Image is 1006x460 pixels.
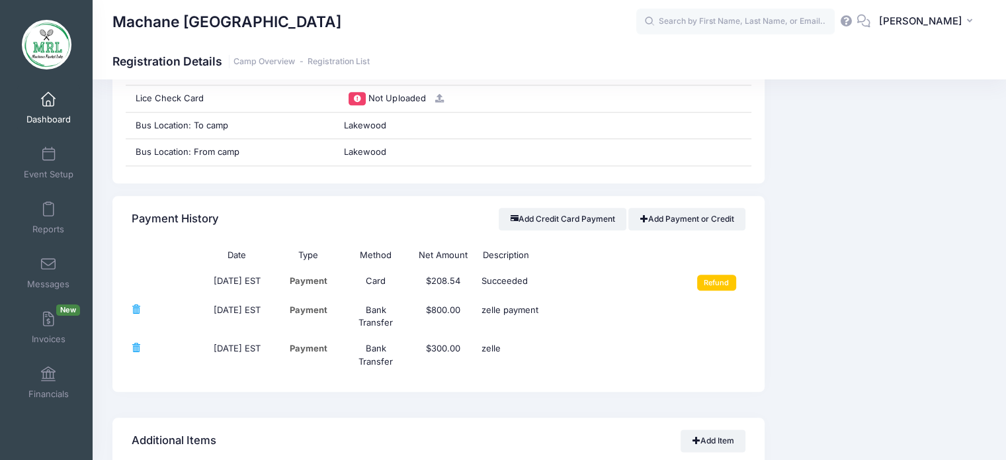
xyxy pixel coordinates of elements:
[409,297,477,336] td: $800.00
[409,268,477,297] td: $208.54
[342,242,409,268] th: Method
[681,430,745,452] a: Add Item
[275,336,343,375] td: Payment
[308,57,370,67] a: Registration List
[22,20,71,69] img: Machane Racket Lake
[17,195,80,241] a: Reports
[199,297,275,336] td: [DATE] EST
[17,250,80,296] a: Messages
[342,297,409,336] td: Bank Transfer
[199,336,275,375] td: [DATE] EST
[26,114,71,125] span: Dashboard
[344,146,386,157] span: Lakewood
[275,297,343,336] td: Payment
[199,268,275,297] td: [DATE] EST
[499,208,626,230] button: Add Credit Card Payment
[32,334,65,345] span: Invoices
[132,422,216,459] h4: Additional Items
[126,113,335,139] div: Bus Location: To camp
[476,242,678,268] th: Description
[342,268,409,297] td: Card
[476,297,678,336] td: zelle payment
[28,389,69,400] span: Financials
[879,14,962,28] span: [PERSON_NAME]
[409,336,477,375] td: $300.00
[636,9,835,35] input: Search by First Name, Last Name, or Email...
[476,268,678,297] td: Succeeded
[697,275,736,291] input: Refund
[368,93,425,103] span: Not Uploaded
[126,85,335,112] div: Lice Check Card
[476,336,678,375] td: zelle
[409,242,477,268] th: Net Amount
[344,120,386,130] span: Lakewood
[17,85,80,131] a: Dashboard
[342,336,409,375] td: Bank Transfer
[17,140,80,186] a: Event Setup
[27,279,69,290] span: Messages
[17,359,80,406] a: Financials
[628,208,745,230] a: Add Payment or Credit
[233,57,295,67] a: Camp Overview
[275,242,343,268] th: Type
[112,54,370,68] h1: Registration Details
[112,7,341,37] h1: Machane [GEOGRAPHIC_DATA]
[32,224,64,235] span: Reports
[126,139,335,165] div: Bus Location: From camp
[132,201,219,238] h4: Payment History
[199,242,275,268] th: Date
[870,7,986,37] button: [PERSON_NAME]
[56,304,80,316] span: New
[17,304,80,351] a: InvoicesNew
[24,169,73,180] span: Event Setup
[275,268,343,297] td: Payment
